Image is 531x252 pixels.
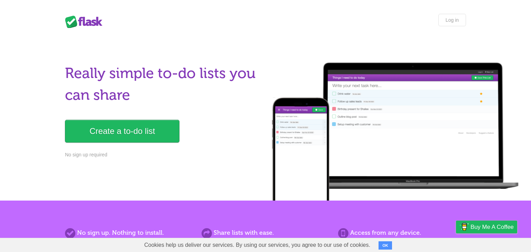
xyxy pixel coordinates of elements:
h2: Share lists with ease. [202,228,329,238]
h1: Really simple to-do lists you can share [65,62,261,106]
a: Buy me a coffee [456,221,517,233]
span: Buy me a coffee [471,221,514,233]
button: OK [379,241,392,250]
a: Create a to-do list [65,120,179,143]
p: No sign up required [65,151,261,158]
h2: No sign up. Nothing to install. [65,228,193,238]
span: Cookies help us deliver our services. By using our services, you agree to our use of cookies. [137,238,377,252]
img: Buy me a coffee [459,221,469,233]
a: Log in [438,14,466,26]
div: Flask Lists [65,16,106,28]
h2: Access from any device. [338,228,466,238]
